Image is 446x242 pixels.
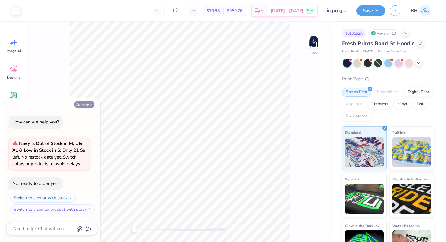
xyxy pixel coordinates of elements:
[88,207,91,211] img: Switch to a similar product with stock
[342,76,434,82] div: Print Type
[342,88,371,97] div: Screen Print
[408,5,434,17] a: BH
[12,119,59,125] div: How can we help you?
[207,8,220,14] span: $79.98
[392,184,431,214] img: Metallic & Glitter Ink
[322,5,352,17] input: Untitled Design
[308,35,320,47] img: Back
[74,101,94,108] button: Collapse
[7,75,20,80] span: Designs
[307,8,313,13] span: Free
[363,49,373,54] span: # FP20
[345,129,361,136] span: Standard
[12,180,59,187] div: Not ready to order yet?
[413,100,427,109] div: Foil
[131,227,137,233] div: Accessibility label
[342,49,360,54] span: Fresh Prints
[345,184,384,214] img: Neon Ink
[227,8,242,14] span: $959.76
[373,88,402,97] div: Embroidery
[10,204,95,214] button: Switch to a similar product with stock
[369,29,399,37] div: Revision 10
[342,112,371,121] div: Rhinestones
[12,140,82,153] strong: Navy is Out of Stock in M, L & XL & Low in Stock in S
[310,50,318,56] div: Back
[7,49,21,53] span: Image AI
[394,100,411,109] div: Vinyl
[345,223,379,229] span: Glow in the Dark Ink
[392,137,431,167] img: Puff Ink
[411,7,417,14] span: BH
[345,137,384,167] img: Standard
[345,176,360,182] span: Neon Ink
[392,223,420,229] span: Water based Ink
[342,100,366,109] div: Applique
[368,100,392,109] div: Transfers
[10,193,76,203] button: Switch to a color with stock
[12,140,85,167] span: : Only 21 Ss left. No restock date yet. Switch colors or products to avoid delays.
[404,88,433,97] div: Digital Print
[163,5,187,16] input: – –
[392,176,428,182] span: Metallic & Glitter Ink
[342,40,415,47] span: Fresh Prints Bond St Hoodie
[376,49,407,54] span: Minimum Order: 12 +
[392,129,405,136] span: Puff Ink
[419,5,431,17] img: Bella Henkels
[356,5,385,16] button: Save
[69,196,73,200] img: Switch to a color with stock
[271,8,303,14] span: [DATE] - [DATE]
[342,29,366,37] div: # 510152A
